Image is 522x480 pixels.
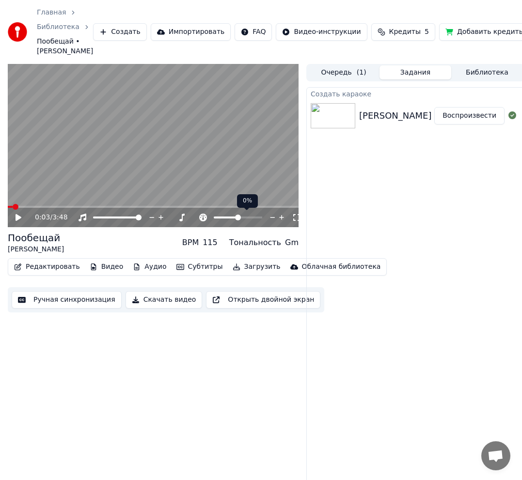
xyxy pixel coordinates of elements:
[371,23,435,41] button: Кредиты5
[302,262,381,272] div: Облачная библиотека
[425,27,429,37] span: 5
[126,291,203,309] button: Скачать видео
[357,68,366,77] span: ( 1 )
[229,237,281,248] div: Тональность
[93,23,146,41] button: Создать
[129,260,170,274] button: Аудио
[8,245,64,254] div: [PERSON_NAME]
[37,8,93,56] nav: breadcrumb
[237,194,258,208] div: 0%
[12,291,122,309] button: Ручная синхронизация
[182,237,199,248] div: BPM
[203,237,218,248] div: 115
[8,231,64,245] div: Пообещай
[308,65,380,79] button: Очередь
[380,65,451,79] button: Задания
[173,260,227,274] button: Субтитры
[235,23,272,41] button: FAQ
[86,260,127,274] button: Видео
[276,23,367,41] button: Видео-инструкции
[35,213,58,222] div: /
[8,22,27,42] img: youka
[434,107,505,124] button: Воспроизвести
[229,260,285,274] button: Загрузить
[35,213,50,222] span: 0:03
[359,109,432,123] div: [PERSON_NAME]
[37,8,66,17] a: Главная
[285,237,299,248] div: Gm
[37,22,79,32] a: Библиотека
[10,260,84,274] button: Редактировать
[389,27,421,37] span: Кредиты
[37,37,93,56] span: Пообещай • [PERSON_NAME]
[52,213,67,222] span: 3:48
[206,291,320,309] button: Открыть двойной экран
[151,23,231,41] button: Импортировать
[481,441,510,470] div: Открытый чат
